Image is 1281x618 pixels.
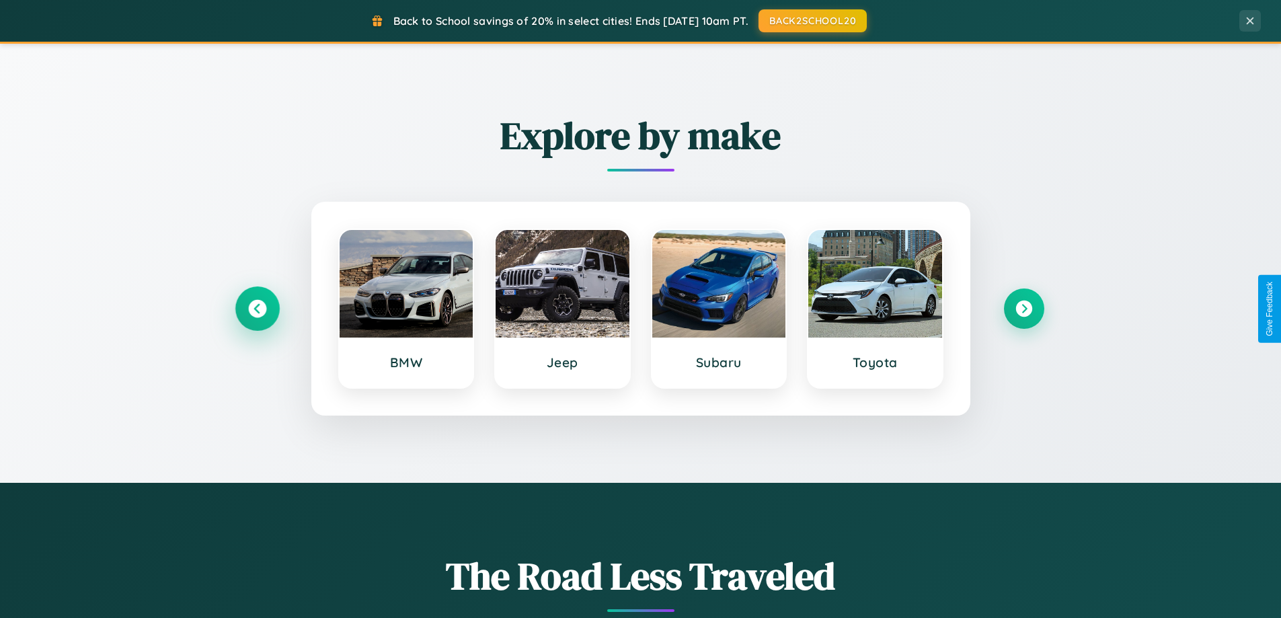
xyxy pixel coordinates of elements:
[509,354,616,371] h3: Jeep
[237,550,1044,602] h1: The Road Less Traveled
[759,9,867,32] button: BACK2SCHOOL20
[666,354,773,371] h3: Subaru
[1265,282,1274,336] div: Give Feedback
[393,14,748,28] span: Back to School savings of 20% in select cities! Ends [DATE] 10am PT.
[353,354,460,371] h3: BMW
[822,354,929,371] h3: Toyota
[237,110,1044,161] h2: Explore by make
